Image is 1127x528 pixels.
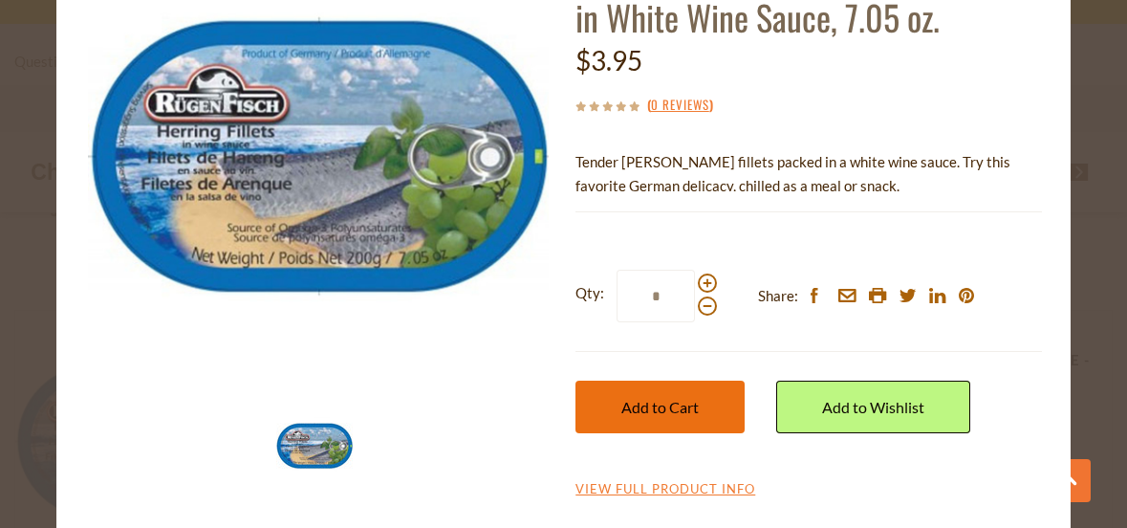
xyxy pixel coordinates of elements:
img: Rugenfisch Herring Fillets in White Wine Sauce [276,407,353,484]
a: Add to Wishlist [776,381,970,433]
strong: Qty: [575,281,604,305]
input: Qty: [617,270,695,322]
span: Share: [758,284,798,308]
span: ( ) [647,95,713,114]
a: 0 Reviews [651,95,709,116]
button: Add to Cart [575,381,745,433]
span: $3.95 [575,44,642,77]
a: View Full Product Info [575,481,755,498]
span: Add to Cart [621,398,699,416]
span: Tender [PERSON_NAME] fillets packed in a white wine sauce. Try this favorite German delicacy, chi... [575,153,1010,194]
